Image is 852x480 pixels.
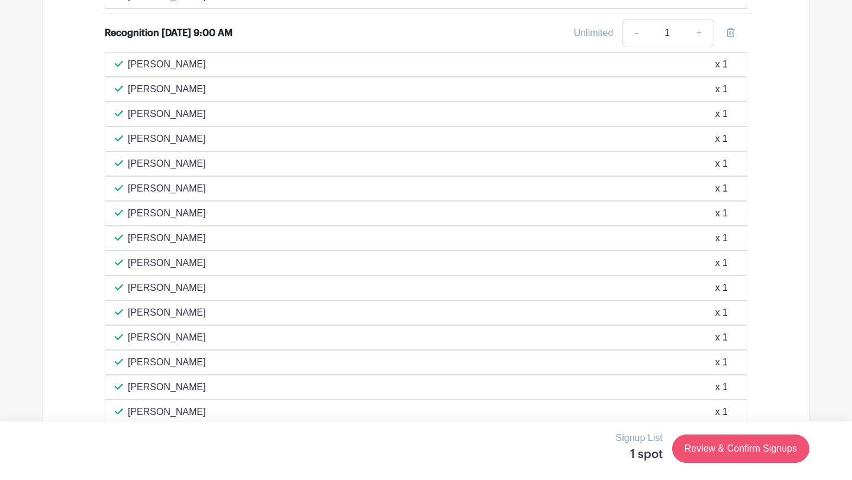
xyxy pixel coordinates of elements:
[128,405,206,419] p: [PERSON_NAME]
[715,405,728,419] div: x 1
[128,157,206,171] p: [PERSON_NAME]
[715,306,728,320] div: x 1
[128,256,206,270] p: [PERSON_NAME]
[622,19,650,47] a: -
[715,380,728,394] div: x 1
[715,107,728,121] div: x 1
[616,431,663,445] p: Signup List
[128,181,206,196] p: [PERSON_NAME]
[685,19,714,47] a: +
[128,132,206,146] p: [PERSON_NAME]
[715,82,728,96] div: x 1
[715,57,728,72] div: x 1
[715,281,728,295] div: x 1
[715,132,728,146] div: x 1
[128,82,206,96] p: [PERSON_NAME]
[715,231,728,245] div: x 1
[128,306,206,320] p: [PERSON_NAME]
[128,107,206,121] p: [PERSON_NAME]
[128,206,206,220] p: [PERSON_NAME]
[715,355,728,369] div: x 1
[715,330,728,345] div: x 1
[574,26,614,40] div: Unlimited
[672,434,809,463] a: Review & Confirm Signups
[715,157,728,171] div: x 1
[128,231,206,245] p: [PERSON_NAME]
[128,355,206,369] p: [PERSON_NAME]
[715,206,728,220] div: x 1
[128,57,206,72] p: [PERSON_NAME]
[715,256,728,270] div: x 1
[128,330,206,345] p: [PERSON_NAME]
[715,181,728,196] div: x 1
[105,26,233,40] div: Recognition [DATE] 9:00 AM
[128,380,206,394] p: [PERSON_NAME]
[128,281,206,295] p: [PERSON_NAME]
[616,447,663,462] h5: 1 spot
